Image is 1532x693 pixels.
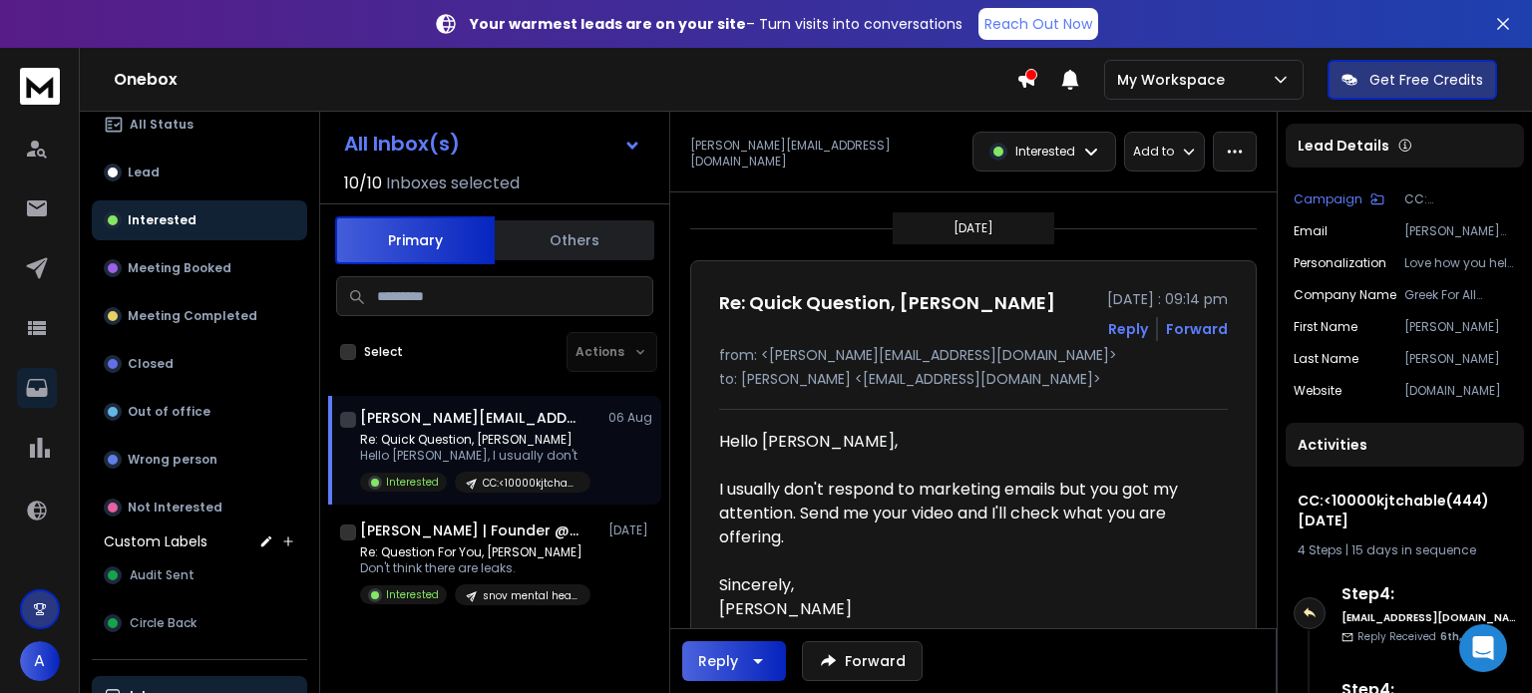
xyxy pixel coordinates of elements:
[130,615,196,631] span: Circle Back
[360,432,590,448] p: Re: Quick Question, [PERSON_NAME]
[1298,136,1389,156] p: Lead Details
[802,641,923,681] button: Forward
[690,138,960,170] p: [PERSON_NAME][EMAIL_ADDRESS][DOMAIN_NAME]
[1357,629,1485,644] p: Reply Received
[495,218,654,262] button: Others
[1107,289,1228,309] p: [DATE] : 09:14 pm
[1369,70,1483,90] p: Get Free Credits
[92,555,307,595] button: Audit Sent
[386,587,439,602] p: Interested
[344,172,382,195] span: 10 / 10
[1015,144,1075,160] p: Interested
[1459,624,1507,672] div: Open Intercom Messenger
[1404,319,1516,335] p: [PERSON_NAME]
[1298,541,1342,558] span: 4 Steps
[682,641,786,681] button: Reply
[608,522,653,538] p: [DATE]
[470,14,746,34] strong: Your warmest leads are on your site
[386,475,439,490] p: Interested
[1294,223,1328,239] p: Email
[1294,255,1386,271] p: Personalization
[483,476,578,491] p: CC:<10000kjtchable(444)[DATE]
[128,356,174,372] p: Closed
[1328,60,1497,100] button: Get Free Credits
[360,520,579,540] h1: [PERSON_NAME] | Founder @ Neuro Notion
[92,153,307,192] button: Lead
[114,68,1016,92] h1: Onebox
[1351,541,1476,558] span: 15 days in sequence
[719,345,1228,365] p: from: <[PERSON_NAME][EMAIL_ADDRESS][DOMAIN_NAME]>
[92,344,307,384] button: Closed
[360,544,590,560] p: Re: Question For You, [PERSON_NAME]
[344,134,460,154] h1: All Inbox(s)
[1294,383,1341,399] p: Website
[92,105,307,145] button: All Status
[20,641,60,681] button: A
[360,560,590,576] p: Don't think there are leaks.
[92,392,307,432] button: Out of office
[1294,191,1362,207] p: Campaign
[1298,491,1512,530] h1: CC:<10000kjtchable(444)[DATE]
[1404,255,1516,271] p: Love how you help seminary students and pastors learn [DEMOGRAPHIC_DATA] Greek and translate the ...
[92,603,307,643] button: Circle Back
[470,14,962,34] p: – Turn visits into conversations
[1286,423,1524,467] div: Activities
[335,216,495,264] button: Primary
[1294,351,1358,367] p: Last Name
[719,369,1228,389] p: to: [PERSON_NAME] <[EMAIL_ADDRESS][DOMAIN_NAME]>
[92,296,307,336] button: Meeting Completed
[104,531,207,551] h3: Custom Labels
[360,448,590,464] p: Hello [PERSON_NAME], I usually don't
[1440,629,1485,644] span: 6th, Aug
[1294,191,1384,207] button: Campaign
[92,200,307,240] button: Interested
[1294,319,1357,335] p: First Name
[1108,319,1148,339] button: Reply
[128,165,160,180] p: Lead
[1404,223,1516,239] p: [PERSON_NAME][EMAIL_ADDRESS][DOMAIN_NAME]
[1133,144,1174,160] p: Add to
[130,117,193,133] p: All Status
[128,452,217,468] p: Wrong person
[128,212,196,228] p: Interested
[1341,582,1516,606] h6: Step 4 :
[20,68,60,105] img: logo
[1341,610,1516,625] h6: [EMAIL_ADDRESS][DOMAIN_NAME]
[128,260,231,276] p: Meeting Booked
[128,404,210,420] p: Out of office
[1404,287,1516,303] p: Greek For All Institute
[386,172,520,195] h3: Inboxes selected
[698,651,738,671] div: Reply
[1294,287,1396,303] p: Company Name
[328,124,657,164] button: All Inbox(s)
[1298,542,1512,558] div: |
[130,567,194,583] span: Audit Sent
[719,289,1055,317] h1: Re: Quick Question, [PERSON_NAME]
[360,408,579,428] h1: [PERSON_NAME][EMAIL_ADDRESS][DOMAIN_NAME]
[1117,70,1233,90] p: My Workspace
[483,588,578,603] p: snov mental health tech
[128,308,257,324] p: Meeting Completed
[1404,191,1516,207] p: CC:<10000kjtchable(444)[DATE]
[954,220,993,236] p: [DATE]
[92,440,307,480] button: Wrong person
[92,248,307,288] button: Meeting Booked
[1404,383,1516,399] p: [DOMAIN_NAME]
[1166,319,1228,339] div: Forward
[92,488,307,527] button: Not Interested
[364,344,403,360] label: Select
[128,500,222,516] p: Not Interested
[1404,351,1516,367] p: [PERSON_NAME]
[608,410,653,426] p: 06 Aug
[978,8,1098,40] a: Reach Out Now
[984,14,1092,34] p: Reach Out Now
